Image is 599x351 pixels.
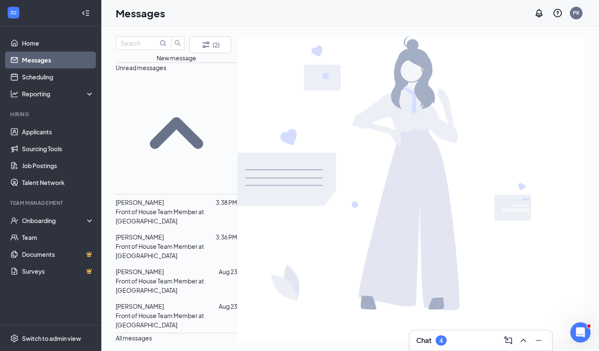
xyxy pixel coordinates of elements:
[22,174,94,191] a: Talent Network
[216,232,237,242] p: 3:36 PM
[219,302,237,311] p: Aug 23
[219,267,237,276] p: Aug 23
[10,90,19,98] svg: Analysis
[22,140,94,157] a: Sourcing Tools
[517,334,530,347] button: ChevronUp
[116,311,237,329] p: Front of House Team Member at [GEOGRAPHIC_DATA]
[501,334,515,347] button: ComposeMessage
[116,72,237,194] svg: SmallChevronUp
[201,40,211,50] svg: Filter
[534,335,544,346] svg: Minimize
[116,64,166,71] span: Unread messages
[10,334,19,343] svg: Settings
[171,40,184,46] span: search
[22,90,95,98] div: Reporting
[439,337,443,344] div: 4
[22,123,94,140] a: Applicants
[216,198,237,207] p: 3:38 PM
[22,216,87,225] div: Onboarding
[573,9,580,16] div: PK
[116,334,152,342] span: All messages
[116,6,165,20] h1: Messages
[22,229,94,246] a: Team
[116,199,164,206] span: [PERSON_NAME]
[22,68,94,85] a: Scheduling
[518,335,529,346] svg: ChevronUp
[22,263,94,280] a: SurveysCrown
[570,322,591,343] iframe: Intercom live chat
[121,38,158,48] input: Search
[116,233,164,241] span: [PERSON_NAME]
[10,216,19,225] svg: UserCheck
[10,111,92,118] div: Hiring
[116,276,237,295] p: Front of House Team Member at [GEOGRAPHIC_DATA]
[22,246,94,263] a: DocumentsCrown
[81,9,90,17] svg: Collapse
[116,242,237,260] p: Front of House Team Member at [GEOGRAPHIC_DATA]
[189,36,231,53] button: Filter (2)
[116,207,237,226] p: Front of House Team Member at [GEOGRAPHIC_DATA]
[116,268,164,275] span: [PERSON_NAME]
[157,53,196,63] button: New message
[416,336,431,345] h3: Chat
[553,8,563,18] svg: QuestionInfo
[116,302,164,310] span: [PERSON_NAME]
[160,40,166,46] svg: MagnifyingGlass
[22,52,94,68] a: Messages
[503,335,513,346] svg: ComposeMessage
[22,35,94,52] a: Home
[171,36,184,50] button: search
[22,157,94,174] a: Job Postings
[534,8,544,18] svg: Notifications
[9,8,18,17] svg: WorkstreamLogo
[532,334,545,347] button: Minimize
[22,334,81,343] div: Switch to admin view
[10,199,92,207] div: Team Management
